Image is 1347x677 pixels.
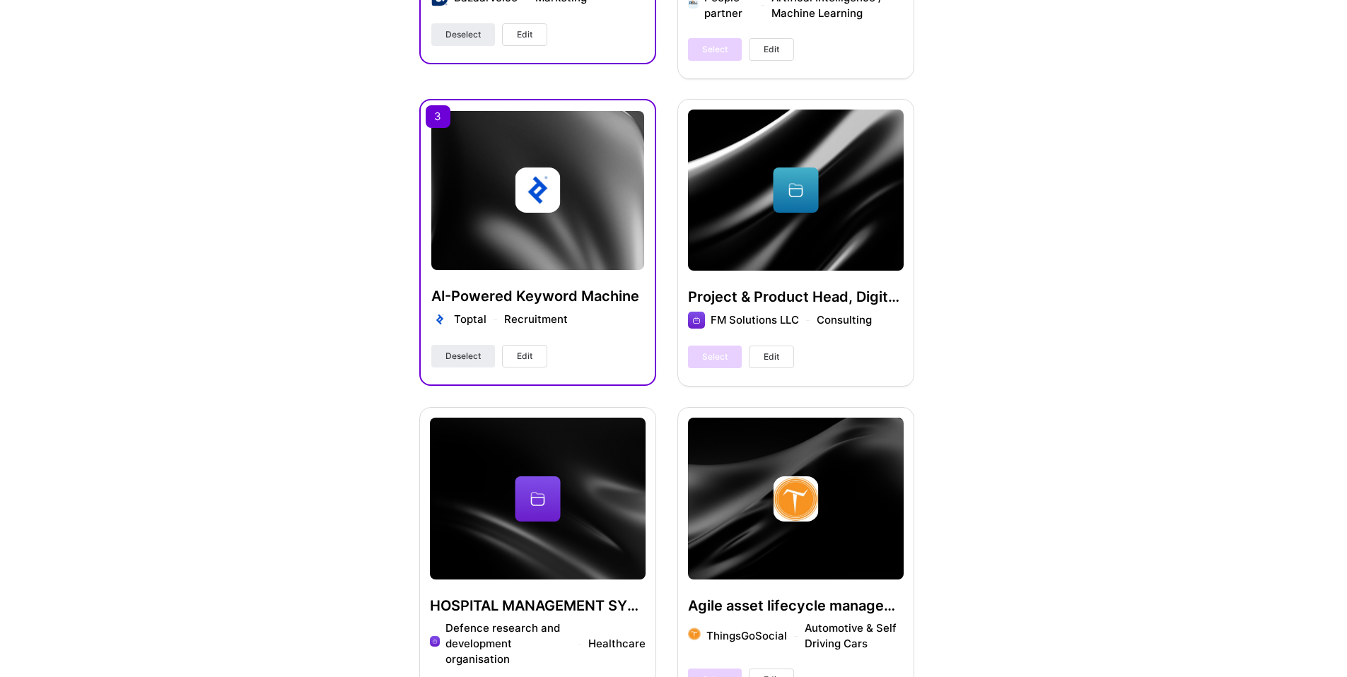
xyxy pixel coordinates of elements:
button: Deselect [431,23,495,46]
span: Deselect [445,350,481,363]
button: Edit [749,38,794,61]
span: Edit [764,351,779,363]
button: Edit [749,346,794,368]
span: Edit [517,350,532,363]
h4: AI-Powered Keyword Machine [431,287,644,305]
img: Company logo [515,167,560,213]
img: cover [431,111,644,271]
button: Edit [502,23,547,46]
button: Deselect [431,345,495,367]
span: Deselect [445,28,481,41]
div: Toptal Recruitment [454,312,568,327]
img: Company logo [431,311,448,328]
button: Edit [502,345,547,367]
span: Edit [517,28,532,41]
span: Edit [764,43,779,56]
